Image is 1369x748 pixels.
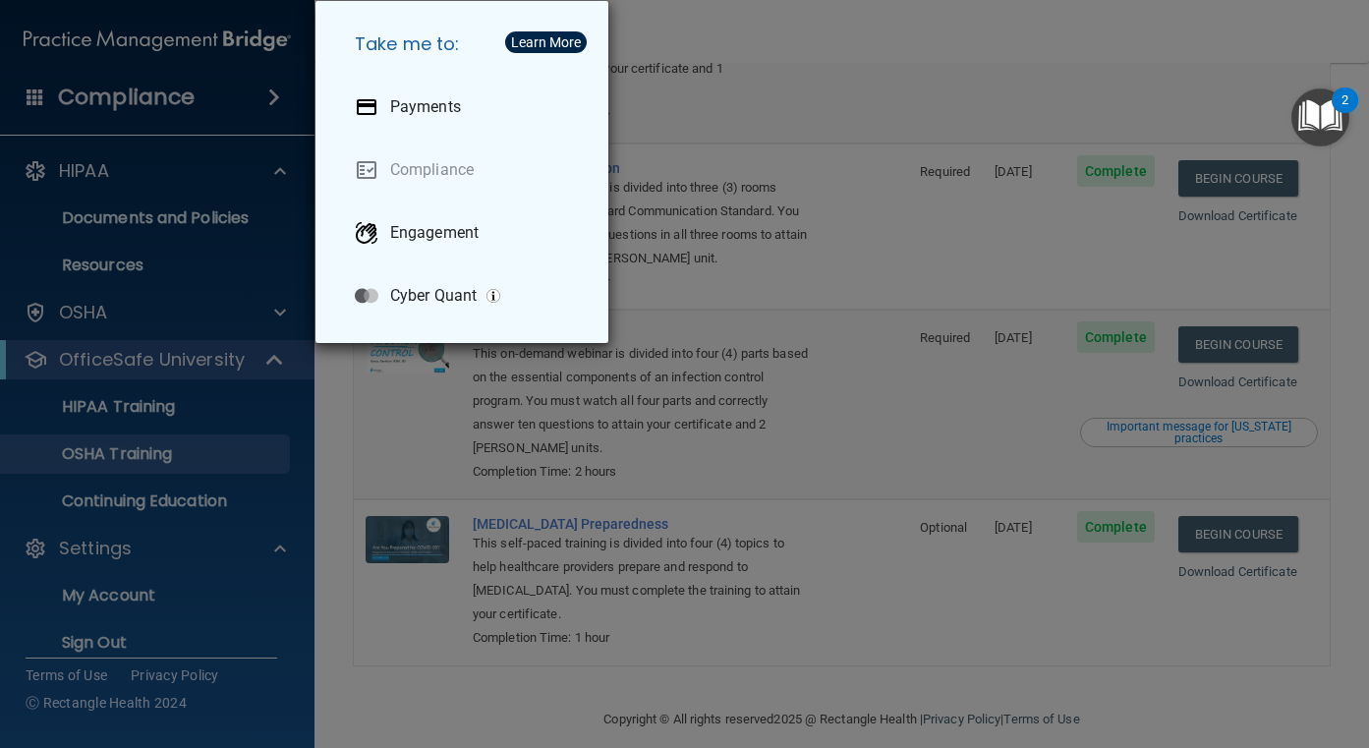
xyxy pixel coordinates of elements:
[339,205,593,260] a: Engagement
[390,223,479,243] p: Engagement
[339,80,593,135] a: Payments
[339,17,593,72] h5: Take me to:
[390,286,477,306] p: Cyber Quant
[1341,100,1348,126] div: 2
[339,268,593,323] a: Cyber Quant
[1291,88,1349,146] button: Open Resource Center, 2 new notifications
[511,35,581,49] div: Learn More
[339,143,593,198] a: Compliance
[390,97,461,117] p: Payments
[505,31,587,53] button: Learn More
